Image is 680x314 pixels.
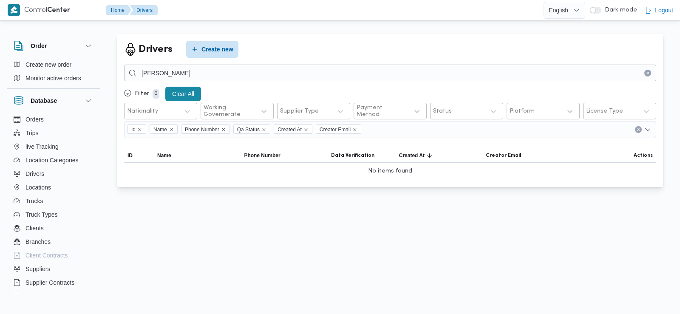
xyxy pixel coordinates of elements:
span: Logout [655,5,673,15]
div: Platform [510,108,535,115]
span: Phone Number [185,125,219,134]
div: Nationality [127,108,158,115]
span: ID [127,152,133,159]
span: Data Verification [331,152,374,159]
img: X8yXhbKr1z7QwAAAABJRU5ErkJggg== [8,4,20,16]
span: Id [131,125,136,134]
span: Phone Number [244,152,280,159]
button: Client Contracts [10,249,97,262]
button: Remove Qa Status from selection in this group [261,127,266,132]
span: Phone Number [181,124,230,134]
button: Phone Number [241,149,327,162]
div: Database [7,113,100,297]
input: Search... [124,65,656,81]
button: Location Categories [10,153,97,167]
button: Remove Phone Number from selection in this group [221,127,226,132]
svg: Sorted in descending order [426,152,433,159]
span: Supplier Contracts [25,277,74,288]
button: Orders [10,113,97,126]
span: Trips [25,128,39,138]
iframe: chat widget [8,280,36,306]
span: Client Contracts [25,250,68,260]
button: Drivers [130,5,158,15]
span: Name [157,152,171,159]
h3: Order [31,41,47,51]
button: Order [14,41,93,51]
span: Name [153,125,167,134]
button: Supplier Contracts [10,276,97,289]
button: Home [106,5,131,15]
span: Clients [25,223,44,233]
button: Clear All [165,87,201,101]
button: Clear input [635,126,642,133]
span: Dark mode [601,7,637,14]
button: Clients [10,221,97,235]
button: Create new order [10,58,97,71]
button: Monitor active orders [10,71,97,85]
span: Actions [634,152,653,159]
span: Qa Status [233,124,270,134]
p: Filter [135,91,149,97]
button: ID [124,149,154,162]
span: Created At [278,125,302,134]
button: Clear input [644,70,651,76]
div: Working Governerate [204,105,252,118]
div: License Type [586,108,623,115]
span: Creator Email [320,125,351,134]
span: Trucks [25,196,43,206]
span: Creator Email [486,152,521,159]
p: 0 [153,89,159,99]
span: live Tracking [25,141,59,152]
button: Locations [10,181,97,194]
button: Remove Id from selection in this group [137,127,142,132]
span: Qa Status [237,125,260,134]
button: Remove Name from selection in this group [169,127,174,132]
span: Create new [201,44,233,54]
button: Drivers [10,167,97,181]
span: Name [150,124,178,134]
span: Created At; Sorted in descending order [399,152,425,159]
span: Create new order [25,59,71,70]
h2: Drivers [139,42,173,57]
span: Location Categories [25,155,79,165]
div: Payment Method [357,105,405,118]
b: Center [47,7,70,14]
span: Branches [25,237,51,247]
span: Id [127,124,146,134]
button: Suppliers [10,262,97,276]
button: Logout [641,2,677,19]
span: Suppliers [25,264,50,274]
button: Database [14,96,93,106]
div: Status [433,108,452,115]
button: Branches [10,235,97,249]
div: Supplier Type [280,108,319,115]
button: live Tracking [10,140,97,153]
button: Name [154,149,241,162]
button: Devices [10,289,97,303]
span: Truck Types [25,209,57,220]
button: Remove Creator Email from selection in this group [352,127,357,132]
span: Creator Email [316,124,361,134]
button: Created AtSorted in descending order [396,149,482,162]
h3: Database [31,96,57,106]
span: Monitor active orders [25,73,81,83]
span: Created At [274,124,312,134]
button: Open list of options [644,126,651,133]
span: Drivers [25,169,44,179]
button: Truck Types [10,208,97,221]
button: Trucks [10,194,97,208]
span: Devices [25,291,47,301]
span: Locations [25,182,51,192]
button: Trips [10,126,97,140]
span: Orders [25,114,44,124]
button: Create new [186,41,238,58]
span: No items found [368,166,412,176]
div: Order [7,58,100,88]
button: Remove Created At from selection in this group [303,127,309,132]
